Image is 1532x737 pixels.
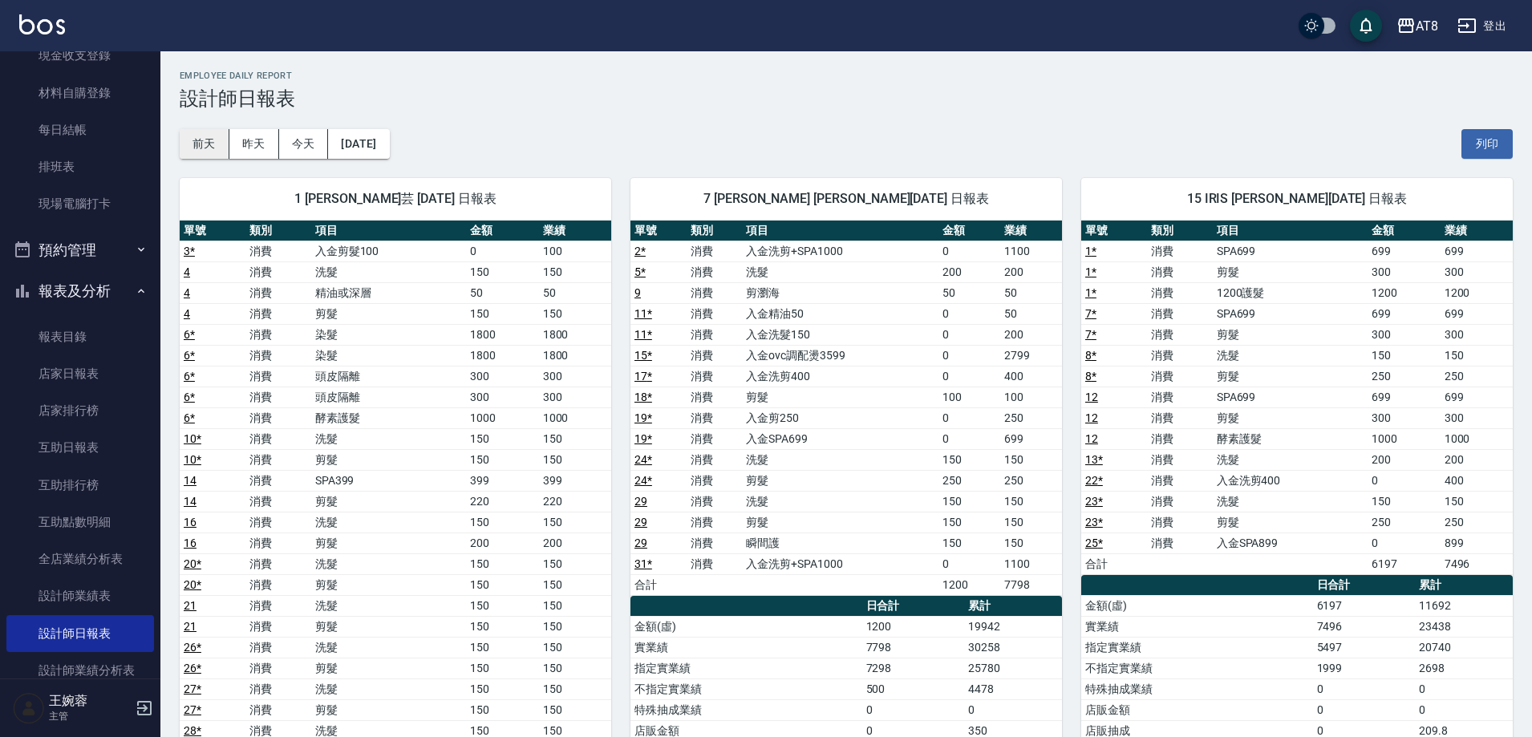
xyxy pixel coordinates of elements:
[539,345,611,366] td: 1800
[245,616,311,637] td: 消費
[184,620,197,633] a: 21
[311,345,467,366] td: 染髮
[1000,449,1062,470] td: 150
[938,553,1000,574] td: 0
[1213,470,1368,491] td: 入金洗剪400
[1147,345,1213,366] td: 消費
[630,221,1062,596] table: a dense table
[1368,428,1440,449] td: 1000
[1081,221,1147,241] th: 單號
[1368,387,1440,407] td: 699
[245,574,311,595] td: 消費
[938,574,1000,595] td: 1200
[245,261,311,282] td: 消費
[539,387,611,407] td: 300
[311,261,467,282] td: 洗髮
[1415,595,1513,616] td: 11692
[466,491,538,512] td: 220
[245,303,311,324] td: 消費
[1213,491,1368,512] td: 洗髮
[1147,428,1213,449] td: 消費
[466,324,538,345] td: 1800
[687,449,743,470] td: 消費
[184,307,190,320] a: 4
[938,470,1000,491] td: 250
[466,303,538,324] td: 150
[1213,282,1368,303] td: 1200護髮
[1147,470,1213,491] td: 消費
[539,428,611,449] td: 150
[938,387,1000,407] td: 100
[245,241,311,261] td: 消費
[938,261,1000,282] td: 200
[311,407,467,428] td: 酵素護髮
[1368,324,1440,345] td: 300
[1213,366,1368,387] td: 剪髮
[634,516,647,528] a: 29
[311,574,467,595] td: 剪髮
[1213,261,1368,282] td: 剪髮
[687,491,743,512] td: 消費
[466,282,538,303] td: 50
[245,449,311,470] td: 消費
[184,516,197,528] a: 16
[19,14,65,34] img: Logo
[1350,10,1382,42] button: save
[466,221,538,241] th: 金額
[1081,595,1313,616] td: 金額(虛)
[539,449,611,470] td: 150
[1085,432,1098,445] a: 12
[938,324,1000,345] td: 0
[687,282,743,303] td: 消費
[687,407,743,428] td: 消費
[630,637,862,658] td: 實業績
[1213,324,1368,345] td: 剪髮
[1147,533,1213,553] td: 消費
[938,491,1000,512] td: 150
[1441,491,1513,512] td: 150
[687,470,743,491] td: 消費
[245,407,311,428] td: 消費
[6,392,154,429] a: 店家排行榜
[466,449,538,470] td: 150
[742,324,938,345] td: 入金洗髮150
[245,637,311,658] td: 消費
[466,595,538,616] td: 150
[539,470,611,491] td: 399
[311,658,467,678] td: 剪髮
[184,537,197,549] a: 16
[245,387,311,407] td: 消費
[1368,241,1440,261] td: 699
[1416,16,1438,36] div: AT8
[245,491,311,512] td: 消費
[1147,449,1213,470] td: 消費
[1441,261,1513,282] td: 300
[1147,303,1213,324] td: 消費
[630,616,862,637] td: 金額(虛)
[1441,428,1513,449] td: 1000
[6,318,154,355] a: 報表目錄
[938,366,1000,387] td: 0
[650,191,1043,207] span: 7 [PERSON_NAME] [PERSON_NAME][DATE] 日報表
[687,512,743,533] td: 消費
[539,221,611,241] th: 業績
[742,387,938,407] td: 剪髮
[539,491,611,512] td: 220
[1213,303,1368,324] td: SPA699
[466,241,538,261] td: 0
[466,533,538,553] td: 200
[1213,512,1368,533] td: 剪髮
[6,355,154,392] a: 店家日報表
[938,282,1000,303] td: 50
[938,449,1000,470] td: 150
[1213,428,1368,449] td: 酵素護髮
[862,637,964,658] td: 7798
[311,241,467,261] td: 入金剪髮100
[539,595,611,616] td: 150
[1081,553,1147,574] td: 合計
[539,241,611,261] td: 100
[1368,221,1440,241] th: 金額
[311,595,467,616] td: 洗髮
[245,595,311,616] td: 消費
[245,221,311,241] th: 類別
